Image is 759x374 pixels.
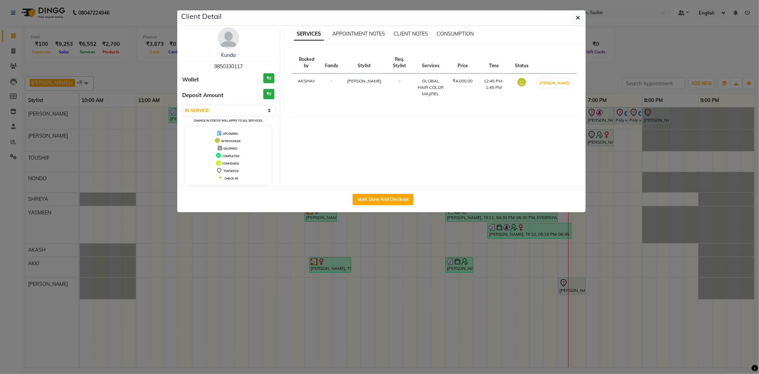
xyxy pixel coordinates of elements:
span: IN PROGRESS [221,139,241,143]
td: 12:45 PM-1:45 PM [477,74,511,102]
span: TENTATIVE [223,169,239,173]
span: APPOINTMENT NOTES [332,31,385,37]
span: DROPPED [223,147,237,150]
span: COMPLETED [222,154,239,158]
span: SERVICES [294,28,324,41]
button: [PERSON_NAME] [538,79,571,87]
div: GLOBAL HAIR COLOR MAJIREL [417,78,444,97]
h3: ₹0 [263,89,274,99]
span: CONSUMPTION [437,31,474,37]
th: Family [321,52,343,74]
td: - [321,74,343,102]
div: ₹4,000.00 [453,78,473,84]
span: Deposit Amount [183,91,224,100]
a: Kunda [221,52,236,58]
td: - [386,74,413,102]
span: Wallet [183,76,199,84]
h3: ₹0 [263,73,274,84]
span: UPCOMING [223,132,238,135]
small: Change in status will apply to all services. [194,119,263,122]
span: [PERSON_NAME] [347,78,381,84]
span: CONFIRMED [222,162,239,165]
th: Req. Stylist [386,52,413,74]
th: Price [448,52,477,74]
span: CLIENT NOTES [394,31,428,37]
span: CHECK-IN [225,177,238,180]
th: Stylist [343,52,386,74]
span: 9850330117 [214,63,243,70]
img: avatar [218,27,239,49]
h5: Client Detail [181,11,222,22]
td: AKSHAY [292,74,321,102]
button: Mark Done And Checkout [353,194,413,205]
th: Services [413,52,449,74]
th: Status [511,52,533,74]
th: Booked by [292,52,321,74]
th: Time [477,52,511,74]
